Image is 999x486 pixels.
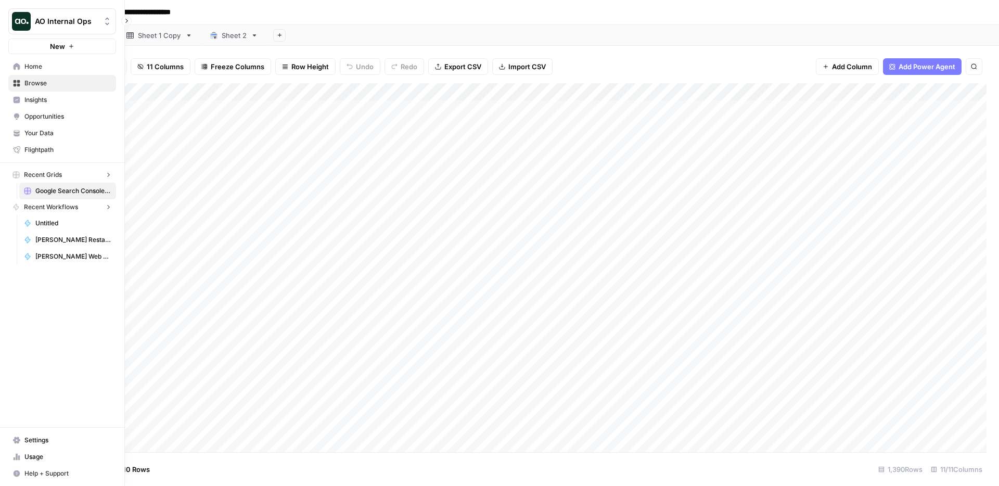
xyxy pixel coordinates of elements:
[19,215,116,232] a: Untitled
[8,39,116,54] button: New
[444,61,481,72] span: Export CSV
[874,461,927,478] div: 1,390 Rows
[35,252,111,261] span: [PERSON_NAME] Web Scrape (Aircraft)
[275,58,336,75] button: Row Height
[816,58,879,75] button: Add Column
[508,61,546,72] span: Import CSV
[138,30,181,41] div: Sheet 1 Copy
[24,202,78,212] span: Recent Workflows
[883,58,962,75] button: Add Power Agent
[147,61,184,72] span: 11 Columns
[118,25,201,46] a: Sheet 1 Copy
[24,452,111,462] span: Usage
[8,432,116,449] a: Settings
[131,58,190,75] button: 11 Columns
[8,58,116,75] a: Home
[899,61,955,72] span: Add Power Agent
[35,235,111,245] span: [PERSON_NAME] Restaurant Reviewer (Aircraft)
[385,58,424,75] button: Redo
[12,12,31,31] img: AO Internal Ops Logo
[24,469,111,478] span: Help + Support
[401,61,417,72] span: Redo
[340,58,380,75] button: Undo
[8,75,116,92] a: Browse
[24,170,62,180] span: Recent Grids
[19,248,116,265] a: [PERSON_NAME] Web Scrape (Aircraft)
[356,61,374,72] span: Undo
[24,79,111,88] span: Browse
[291,61,329,72] span: Row Height
[24,62,111,71] span: Home
[211,61,264,72] span: Freeze Columns
[24,95,111,105] span: Insights
[8,465,116,482] button: Help + Support
[19,232,116,248] a: [PERSON_NAME] Restaurant Reviewer (Aircraft)
[19,183,116,199] a: Google Search Console - [DOMAIN_NAME]
[24,436,111,445] span: Settings
[8,142,116,158] a: Flightpath
[8,167,116,183] button: Recent Grids
[927,461,987,478] div: 11/11 Columns
[195,58,271,75] button: Freeze Columns
[8,449,116,465] a: Usage
[24,145,111,155] span: Flightpath
[428,58,488,75] button: Export CSV
[222,30,247,41] div: Sheet 2
[50,41,65,52] span: New
[35,186,111,196] span: Google Search Console - [DOMAIN_NAME]
[8,8,116,34] button: Workspace: AO Internal Ops
[8,125,116,142] a: Your Data
[35,16,98,27] span: AO Internal Ops
[201,25,267,46] a: Sheet 2
[8,108,116,125] a: Opportunities
[24,112,111,121] span: Opportunities
[832,61,872,72] span: Add Column
[35,219,111,228] span: Untitled
[108,464,150,475] span: Add 10 Rows
[24,129,111,138] span: Your Data
[8,92,116,108] a: Insights
[8,199,116,215] button: Recent Workflows
[492,58,553,75] button: Import CSV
